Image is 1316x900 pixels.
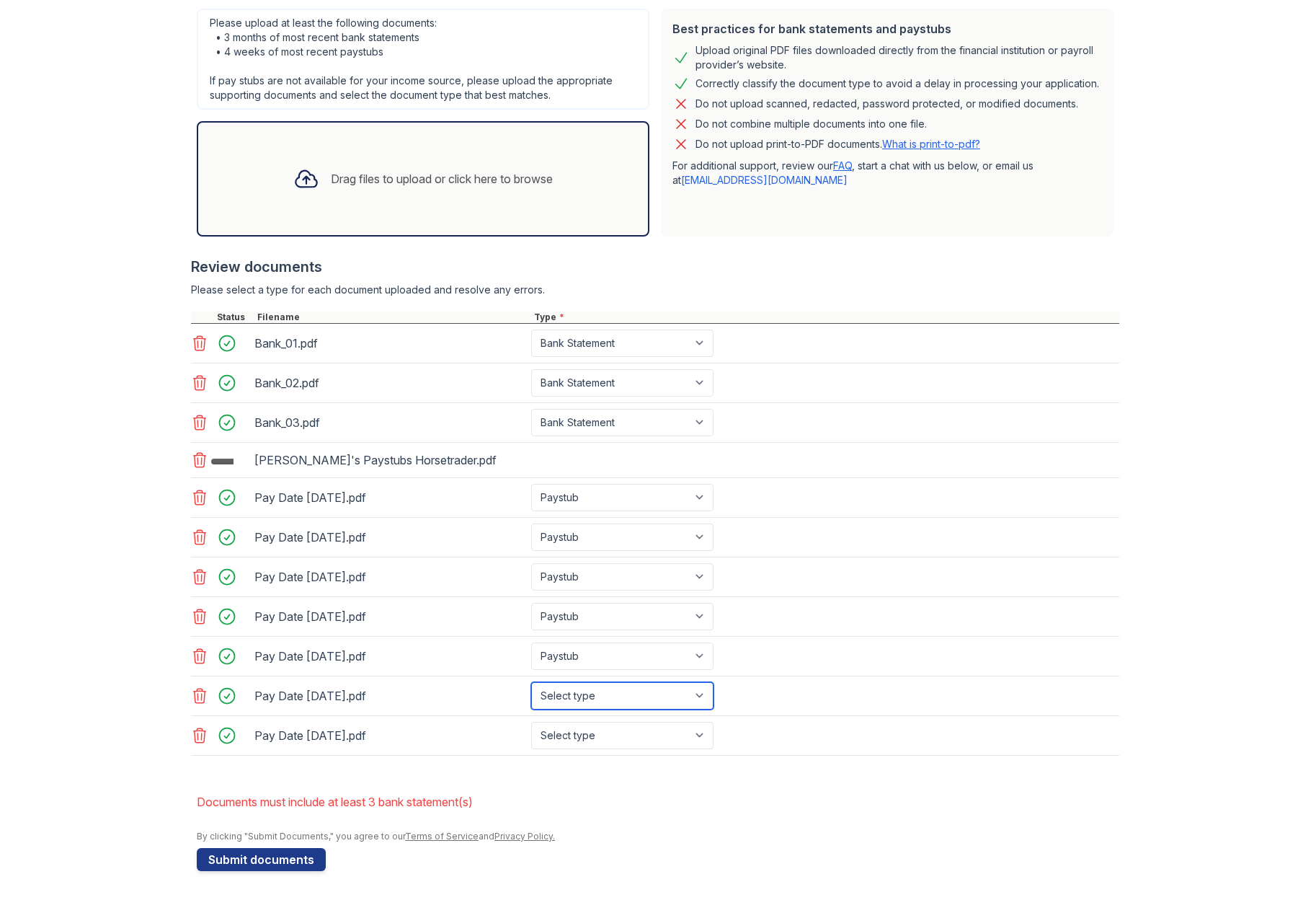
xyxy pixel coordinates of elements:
[254,684,525,707] div: Pay Date [DATE].pdf
[254,332,525,355] div: Bank_01.pdf
[254,565,525,588] div: Pay Date [DATE].pdf
[695,43,1102,72] div: Upload original PDF files downloaded directly from the financial institution or payroll provider’...
[191,283,1119,297] div: Please select a type for each document uploaded and resolve any errors.
[672,159,1102,187] p: For additional support, review our , start a chat with us below, or email us at
[254,371,525,394] div: Bank_02.pdf
[331,170,553,187] div: Drag files to upload or click here to browse
[254,486,525,509] div: Pay Date [DATE].pdf
[254,312,531,323] div: Filename
[405,831,479,842] a: Terms of Service
[672,20,1102,37] div: Best practices for bank statements and paystubs
[695,75,1099,92] div: Correctly classify the document type to avoid a delay in processing your application.
[254,605,525,628] div: Pay Date [DATE].pdf
[197,787,1119,816] li: Documents must include at least 3 bank statement(s)
[191,257,1119,277] div: Review documents
[254,411,525,434] div: Bank_03.pdf
[695,95,1078,112] div: Do not upload scanned, redacted, password protected, or modified documents.
[197,9,649,110] div: Please upload at least the following documents: • 3 months of most recent bank statements • 4 wee...
[494,831,555,842] a: Privacy Policy.
[254,724,525,747] div: Pay Date [DATE].pdf
[254,645,525,668] div: Pay Date [DATE].pdf
[882,138,980,150] a: What is print-to-pdf?
[197,848,326,871] button: Submit documents
[214,312,254,323] div: Status
[531,312,1119,323] div: Type
[197,831,1119,842] div: By clicking "Submit Documents," you agree to our and
[254,449,525,472] div: [PERSON_NAME]'s Paystubs Horsetrader.pdf
[695,137,980,151] p: Do not upload print-to-PDF documents.
[695,115,927,133] div: Do not combine multiple documents into one file.
[833,159,852,172] a: FAQ
[681,174,848,186] a: [EMAIL_ADDRESS][DOMAIN_NAME]
[254,526,525,549] div: Pay Date [DATE].pdf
